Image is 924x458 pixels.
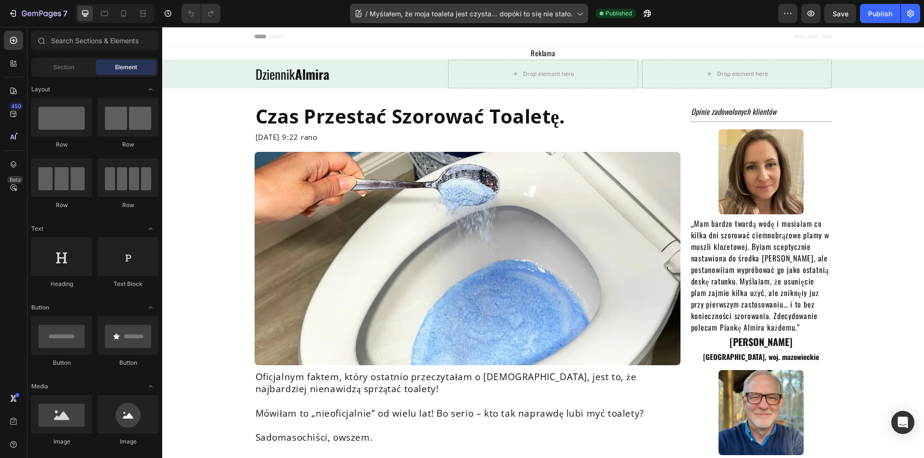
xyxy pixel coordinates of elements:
span: [DATE] 9:22 rano [93,105,155,115]
img: sz.png [556,102,642,187]
div: Row [31,201,92,210]
i: Opinie zadowolonych klientów [529,79,614,90]
button: Save [824,4,856,23]
div: Row [31,140,92,149]
img: 39ca641c-c9b0-493d-a2cc-6075f5e0100e.jpg [556,343,642,428]
p: 7 [63,8,67,19]
span: Text [31,224,43,233]
p: Sadomasochiści, owszem. [93,405,517,417]
p: Sprzątanie toalety jest po prostu obrzydliwe. Kiedy masz ręce i kolana na podłodze i sięgasz w te... [93,429,517,454]
p: Oficjalnym faktem, który ostatnio przeczytałam o [DEMOGRAPHIC_DATA], jest to, że najbardziej nien... [93,344,517,369]
strong: [PERSON_NAME] [567,308,630,322]
div: Drop element here [555,43,606,51]
span: Toggle open [143,82,158,97]
div: Heading [31,280,92,288]
div: Publish [868,9,892,19]
input: Search Sections & Elements [31,31,158,50]
img: toiletcleaner.png [92,125,518,338]
div: Open Intercom Messenger [891,411,914,434]
span: Layout [31,85,50,94]
div: Button [98,359,158,367]
span: Toggle open [143,300,158,315]
span: Media [31,382,48,391]
span: Section [53,63,74,72]
span: / [365,9,368,19]
div: Row [98,201,158,210]
span: Save [833,10,848,18]
div: Image [98,437,158,446]
div: Image [31,437,92,446]
span: Element [115,63,137,72]
strong: [GEOGRAPHIC_DATA], woj. mazowieckie [541,324,657,335]
span: Toggle open [143,221,158,236]
span: Toggle open [143,379,158,394]
button: Publish [860,4,900,23]
span: Myślałem, że moja toaleta jest czysta… dopóki to się nie stało. [370,9,573,19]
div: Row [98,140,158,149]
div: Undo/Redo [181,4,220,23]
div: Drop element here [361,43,412,51]
span: „Mam bardzo twardą wodę i musiałam co kilka dni szorować ciemnobrązowe plamy w muszli klozetowej.... [529,191,667,306]
p: czas przestać szorować toaletę. [93,78,517,101]
button: 7 [4,4,72,23]
p: Mówiłam to „nieoficjalnie” od wielu lat! Bo serio – kto tak naprawdę lubi myć toalety? [93,381,517,393]
div: Text Block [98,280,158,288]
div: 450 [9,102,23,110]
span: Button [31,303,49,312]
div: Button [31,359,92,367]
iframe: Design area [162,27,924,458]
span: Published [605,9,632,18]
div: Beta [7,176,23,184]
